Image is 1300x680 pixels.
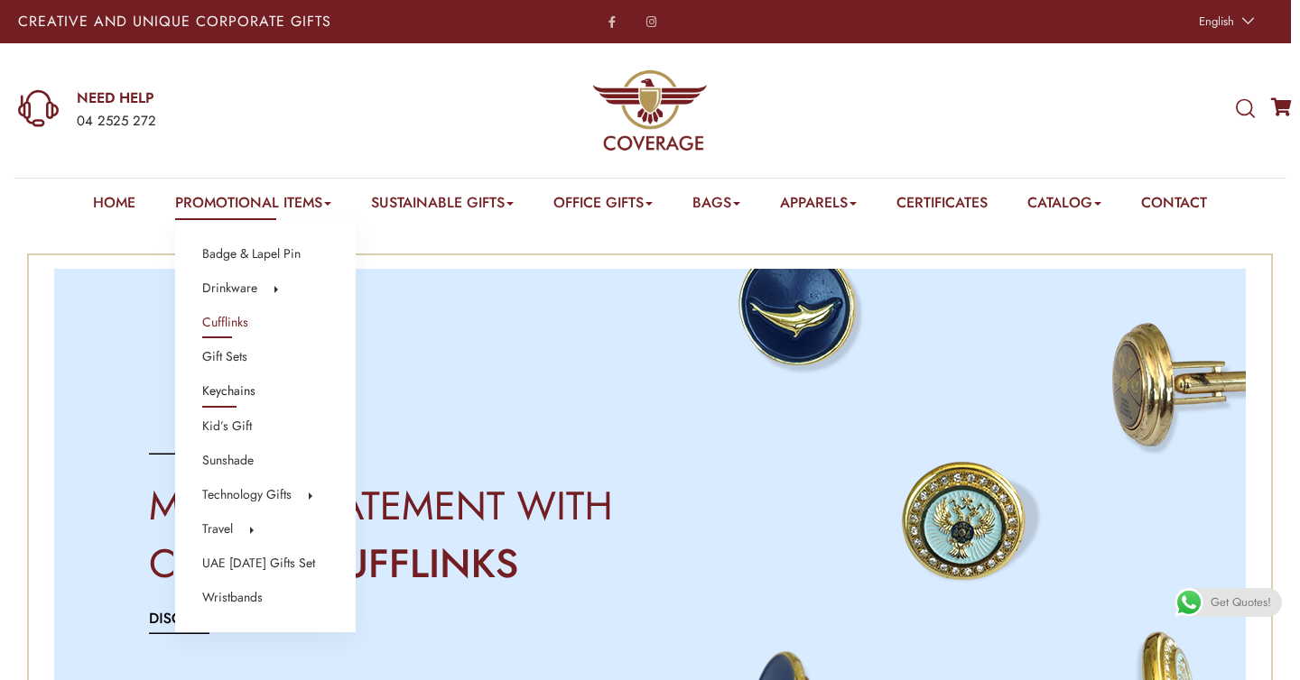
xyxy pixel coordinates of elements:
[1141,192,1207,220] a: Contact
[1211,588,1271,617] span: Get Quotes!
[202,380,255,403] a: Keychains
[780,192,857,220] a: Apparels
[202,415,252,438] a: Kid’s Gift
[202,311,248,335] a: Cufflinks
[18,14,511,29] p: Creative and Unique Corporate Gifts
[202,552,315,575] a: UAE [DATE] Gifts Set
[1190,9,1259,34] a: English
[202,586,263,610] a: Wristbands
[202,483,292,507] a: Technology Gifts
[896,192,988,220] a: Certificates
[77,110,424,133] div: 04 2525 272
[202,518,233,541] a: Travel
[1199,13,1234,30] span: English
[77,88,424,108] a: NEED HELP
[202,449,254,473] a: Sunshade
[175,192,331,220] a: Promotional Items
[202,345,247,369] a: Gift Sets
[93,192,135,220] a: Home
[692,192,740,220] a: Bags
[202,243,301,266] a: Badge & Lapel Pin
[202,277,257,300] a: Drinkware
[1027,192,1101,220] a: Catalog
[553,192,653,220] a: Office Gifts
[371,192,514,220] a: Sustainable Gifts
